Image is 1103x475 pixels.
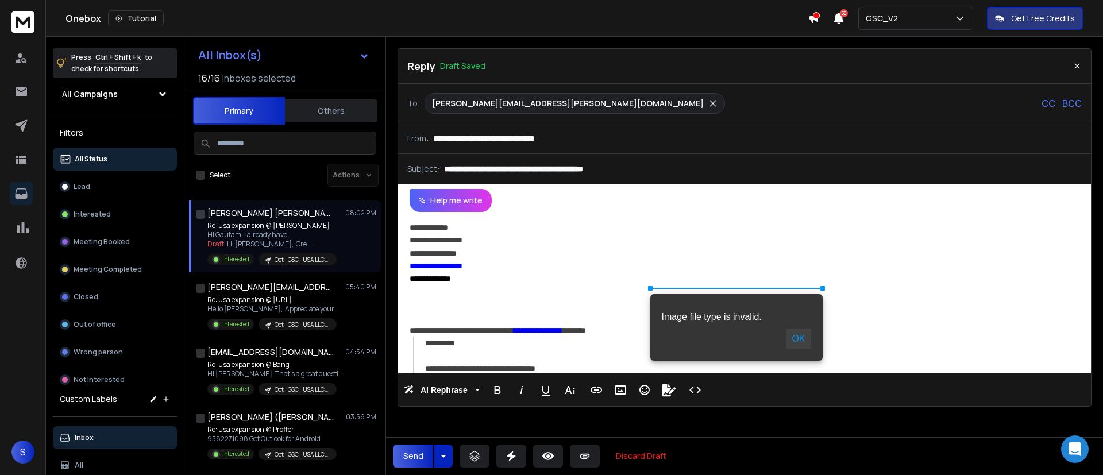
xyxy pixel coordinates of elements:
[840,9,848,17] span: 50
[207,346,334,358] h1: [EMAIL_ADDRESS][DOMAIN_NAME]
[432,98,704,109] p: [PERSON_NAME][EMAIL_ADDRESS][PERSON_NAME][DOMAIN_NAME]
[210,171,230,180] label: Select
[74,320,116,329] p: Out of office
[193,97,285,125] button: Primary
[53,313,177,336] button: Out of office
[53,125,177,141] h3: Filters
[407,163,439,175] p: Subject:
[402,379,482,401] button: AI Rephrase
[53,230,177,253] button: Meeting Booked
[275,385,330,394] p: Oct_GSC_USA LLC_20-100_India
[227,239,312,249] span: Hi [PERSON_NAME], Gre ...
[393,445,433,468] button: Send
[207,281,334,293] h1: [PERSON_NAME][EMAIL_ADDRESS]
[53,285,177,308] button: Closed
[207,221,337,230] p: Re: usa expansion @ [PERSON_NAME]
[346,412,376,422] p: 03:56 PM
[207,411,334,423] h1: [PERSON_NAME] ([PERSON_NAME])
[108,10,164,26] button: Tutorial
[410,189,492,212] button: Help me write
[60,393,117,405] h3: Custom Labels
[866,13,903,24] p: GSC_V2
[1062,96,1082,110] p: BCC
[207,207,334,219] h1: [PERSON_NAME] [PERSON_NAME]
[53,426,177,449] button: Inbox
[75,433,94,442] p: Inbox
[345,283,376,292] p: 05:40 PM
[275,450,330,459] p: Oct_GSC_USA LLC_20-100_India
[53,341,177,364] button: Wrong person
[222,71,296,85] h3: Inboxes selected
[786,329,811,349] button: OK
[607,445,676,468] button: Discard Draft
[1061,435,1089,463] div: Open Intercom Messenger
[222,450,249,458] p: Interested
[53,258,177,281] button: Meeting Completed
[62,88,118,100] h1: All Campaigns
[207,295,345,304] p: Re: usa expansion @ [URL]
[222,385,249,393] p: Interested
[275,320,330,329] p: Oct_GSC_USA LLC_20-100_India
[74,237,130,246] p: Meeting Booked
[75,461,83,470] p: All
[71,52,152,75] p: Press to check for shortcuts.
[207,425,337,434] p: Re: usa expansion @ Proffer
[11,441,34,464] button: S
[407,58,435,74] p: Reply
[440,60,485,72] p: Draft Saved
[407,133,429,144] p: From:
[74,347,123,357] p: Wrong person
[74,375,125,384] p: Not Interested
[94,51,142,64] span: Ctrl + Shift + k
[407,98,420,109] p: To:
[275,256,330,264] p: Oct_GSC_USA LLC_20-100_India
[222,255,249,264] p: Interested
[207,369,345,379] p: Hi [PERSON_NAME], That’s a great question
[987,7,1083,30] button: Get Free Credits
[75,155,107,164] p: All Status
[74,292,98,302] p: Closed
[53,175,177,198] button: Lead
[1042,96,1055,110] p: CC
[53,83,177,106] button: All Campaigns
[345,208,376,218] p: 08:02 PM
[418,385,470,395] span: AI Rephrase
[207,434,337,443] p: 9582271098 Get Outlook for Android
[74,210,111,219] p: Interested
[207,360,345,369] p: Re: usa expansion @ Bang
[65,10,808,26] div: Onebox
[74,265,142,274] p: Meeting Completed
[207,304,345,314] p: Hello [PERSON_NAME], Appreciate your message, absolutely
[222,320,249,329] p: Interested
[53,148,177,171] button: All Status
[285,98,377,123] button: Others
[207,239,226,249] span: Draft:
[198,71,220,85] span: 16 / 16
[662,311,811,322] h3: Image file type is invalid.
[189,44,379,67] button: All Inbox(s)
[74,182,90,191] p: Lead
[1011,13,1075,24] p: Get Free Credits
[198,49,262,61] h1: All Inbox(s)
[684,379,706,401] button: Code View
[53,368,177,391] button: Not Interested
[207,230,337,240] p: Hi Gautam, I already have
[345,347,376,357] p: 04:54 PM
[53,203,177,226] button: Interested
